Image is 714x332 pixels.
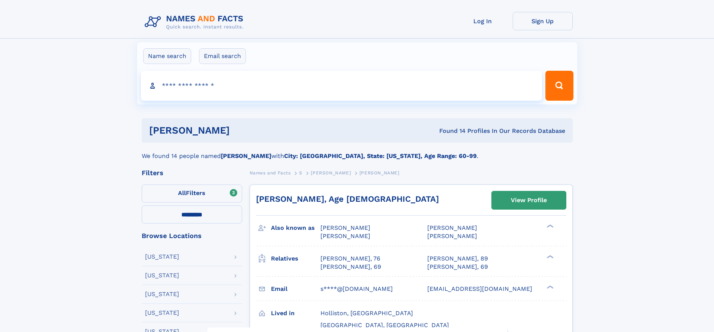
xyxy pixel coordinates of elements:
[299,170,302,176] span: S
[513,12,573,30] a: Sign Up
[320,224,370,231] span: [PERSON_NAME]
[271,222,320,234] h3: Also known as
[545,284,554,289] div: ❯
[250,168,291,177] a: Names and Facts
[320,232,370,240] span: [PERSON_NAME]
[145,310,179,316] div: [US_STATE]
[545,254,554,259] div: ❯
[142,185,242,202] label: Filters
[143,48,191,64] label: Name search
[545,71,573,101] button: Search Button
[453,12,513,30] a: Log In
[320,263,381,271] a: [PERSON_NAME], 69
[320,310,413,317] span: Holliston, [GEOGRAPHIC_DATA]
[178,189,186,197] span: All
[427,232,477,240] span: [PERSON_NAME]
[492,191,566,209] a: View Profile
[427,285,532,292] span: [EMAIL_ADDRESS][DOMAIN_NAME]
[320,255,380,263] a: [PERSON_NAME], 76
[271,252,320,265] h3: Relatives
[271,307,320,320] h3: Lived in
[142,12,250,32] img: Logo Names and Facts
[311,168,351,177] a: [PERSON_NAME]
[145,291,179,297] div: [US_STATE]
[545,224,554,229] div: ❯
[199,48,246,64] label: Email search
[427,224,477,231] span: [PERSON_NAME]
[142,232,242,239] div: Browse Locations
[427,263,488,271] a: [PERSON_NAME], 69
[142,143,573,161] div: We found 14 people named with .
[311,170,351,176] span: [PERSON_NAME]
[284,152,477,159] b: City: [GEOGRAPHIC_DATA], State: [US_STATE], Age Range: 60-99
[359,170,400,176] span: [PERSON_NAME]
[145,254,179,260] div: [US_STATE]
[334,127,565,135] div: Found 14 Profiles In Our Records Database
[142,170,242,176] div: Filters
[256,194,439,204] a: [PERSON_NAME], Age [DEMOGRAPHIC_DATA]
[320,322,449,329] span: [GEOGRAPHIC_DATA], [GEOGRAPHIC_DATA]
[299,168,302,177] a: S
[221,152,271,159] b: [PERSON_NAME]
[511,192,547,209] div: View Profile
[141,71,542,101] input: search input
[149,126,335,135] h1: [PERSON_NAME]
[427,255,488,263] a: [PERSON_NAME], 89
[271,283,320,295] h3: Email
[145,272,179,278] div: [US_STATE]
